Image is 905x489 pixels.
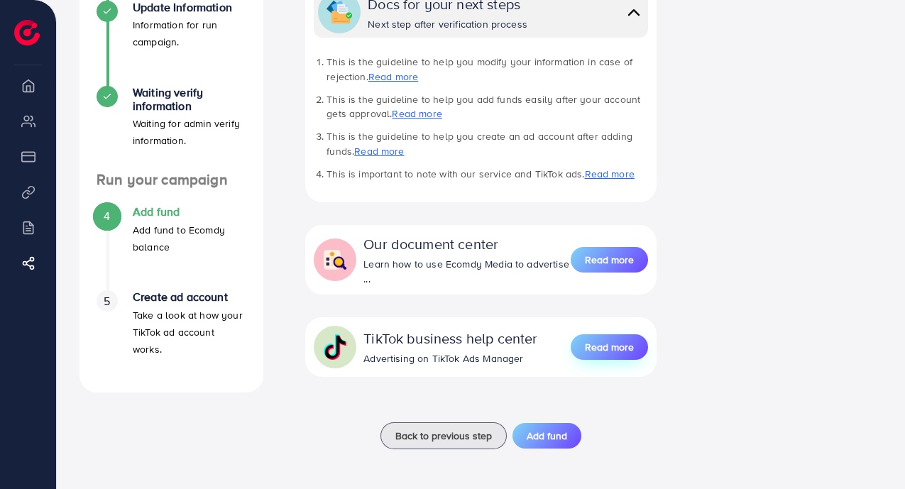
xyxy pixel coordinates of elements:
button: Read more [571,247,648,273]
img: collapse [322,247,348,273]
p: Take a look at how your TikTok ad account works. [133,307,246,358]
a: Read more [571,333,648,361]
span: 5 [104,293,110,309]
li: This is the guideline to help you create an ad account after adding funds. [327,129,648,158]
div: Learn how to use Ecomdy Media to advertise ... [363,257,571,286]
span: Back to previous step [395,429,492,443]
button: Back to previous step [380,422,507,449]
li: This is the guideline to help you add funds easily after your account gets approval. [327,92,648,121]
li: This is important to note with our service and TikTok ads. [327,167,648,181]
img: collapse [322,334,348,360]
img: logo [14,20,40,45]
li: Add fund [79,205,263,290]
a: Read more [368,70,418,84]
div: Our document center [363,233,571,254]
div: Next step after verification process [368,17,527,31]
div: TikTok business help center [363,328,537,348]
h4: Add fund [133,205,246,219]
span: Add fund [527,429,567,443]
iframe: Chat [845,425,894,478]
a: Read more [392,106,441,121]
h4: Create ad account [133,290,246,304]
li: This is the guideline to help you modify your information in case of rejection. [327,55,648,84]
li: Update Information [79,1,263,86]
p: Add fund to Ecomdy balance [133,221,246,256]
p: Information for run campaign. [133,16,246,50]
h4: Waiting verify information [133,86,246,113]
span: Read more [585,253,634,267]
img: collapse [624,2,644,23]
a: Read more [354,144,404,158]
h4: Update Information [133,1,246,14]
p: Waiting for admin verify information. [133,115,246,149]
button: Add fund [512,423,581,449]
span: 4 [104,208,110,224]
div: Advertising on TikTok Ads Manager [363,351,537,366]
h4: Run your campaign [79,171,263,189]
a: Read more [585,167,635,181]
span: Read more [585,340,634,354]
button: Read more [571,334,648,360]
li: Create ad account [79,290,263,375]
a: Read more [571,246,648,274]
li: Waiting verify information [79,86,263,171]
